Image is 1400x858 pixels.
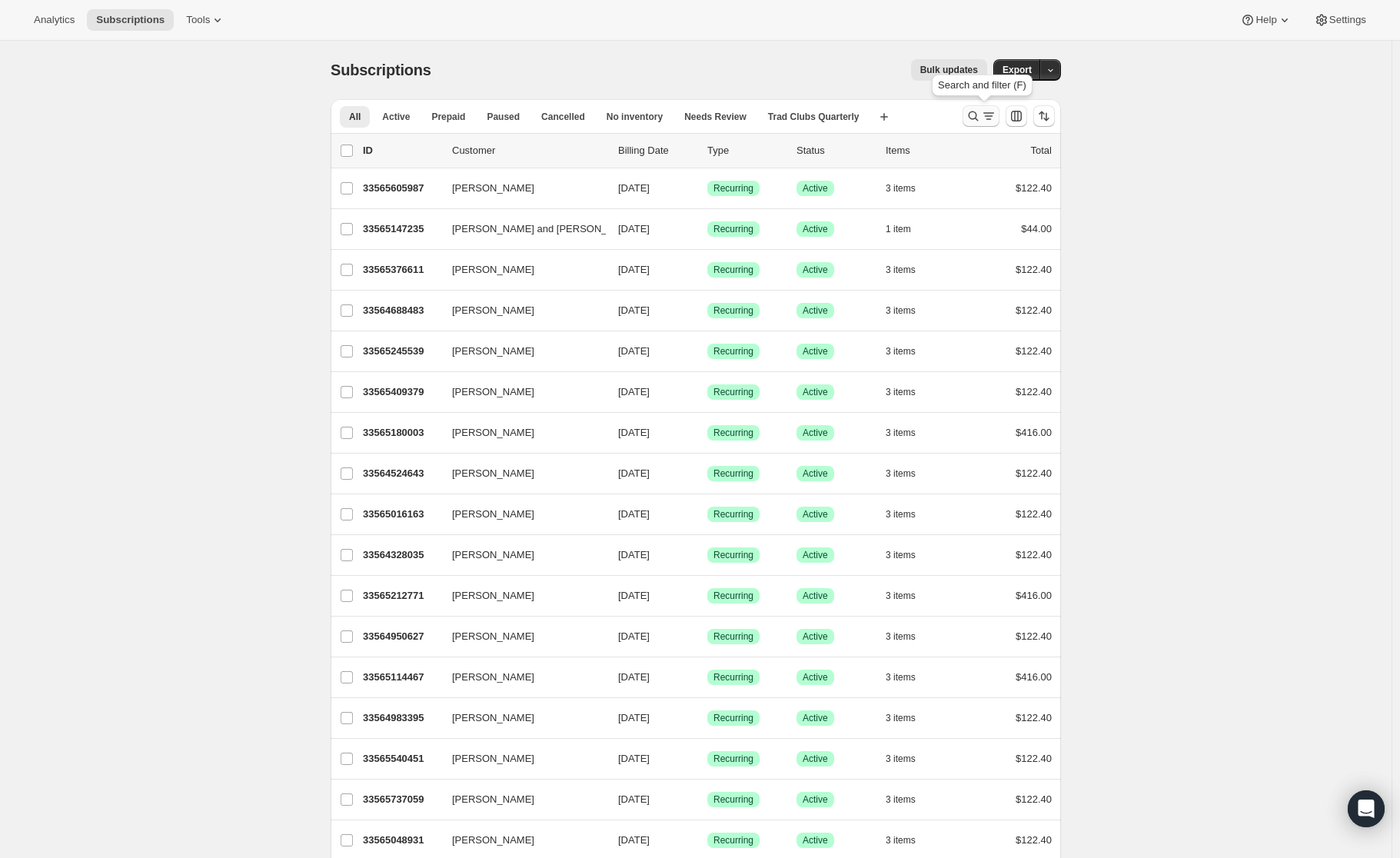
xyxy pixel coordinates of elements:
span: $122.40 [1016,467,1052,479]
span: Active [803,549,828,561]
span: 3 items [886,630,916,643]
span: [DATE] [618,671,650,683]
div: 33564983395[PERSON_NAME][DATE]SuccessRecurringSuccessActive3 items$122.40 [363,707,1052,729]
span: [DATE] [618,345,650,357]
button: [PERSON_NAME] [443,706,597,730]
p: 33565114467 [363,670,440,685]
span: [PERSON_NAME] [452,792,534,807]
span: [PERSON_NAME] [452,588,534,604]
button: [PERSON_NAME] [443,421,597,445]
span: Recurring [713,386,753,398]
p: 33565016163 [363,507,440,522]
button: [PERSON_NAME] [443,461,597,486]
span: Recurring [713,223,753,235]
span: 3 items [886,304,916,317]
button: Customize table column order and visibility [1006,105,1027,127]
button: [PERSON_NAME] [443,258,597,282]
span: [PERSON_NAME] [452,670,534,685]
button: [PERSON_NAME] [443,543,597,567]
div: 33565376611[PERSON_NAME][DATE]SuccessRecurringSuccessActive3 items$122.40 [363,259,1052,281]
span: [PERSON_NAME] [452,262,534,278]
button: Export [993,59,1041,81]
span: [PERSON_NAME] [452,303,534,318]
span: Cancelled [541,111,585,123]
div: 33564524643[PERSON_NAME][DATE]SuccessRecurringSuccessActive3 items$122.40 [363,463,1052,484]
p: Customer [452,143,606,158]
span: [PERSON_NAME] [452,384,534,400]
span: Active [803,427,828,439]
span: Active [803,590,828,602]
span: 3 items [886,590,916,602]
span: 3 items [886,834,916,846]
span: 3 items [886,264,916,276]
span: Recurring [713,793,753,806]
div: IDCustomerBilling DateTypeStatusItemsTotal [363,143,1052,158]
button: 3 items [886,463,933,484]
span: [PERSON_NAME] [452,466,534,481]
span: [PERSON_NAME] [452,833,534,848]
button: 3 items [886,626,933,647]
span: Active [803,386,828,398]
span: [DATE] [618,712,650,723]
span: [PERSON_NAME] [452,710,534,726]
span: [DATE] [618,630,650,642]
span: Active [803,712,828,724]
span: Recurring [713,345,753,357]
p: 33565180003 [363,425,440,441]
span: [PERSON_NAME] [452,751,534,767]
span: Recurring [713,712,753,724]
p: 33565540451 [363,751,440,767]
button: 3 items [886,259,933,281]
button: [PERSON_NAME] [443,584,597,608]
button: 3 items [886,341,933,362]
span: $122.40 [1016,753,1052,764]
button: Sort the results [1033,105,1055,127]
button: Subscriptions [87,9,174,31]
button: Settings [1305,9,1375,31]
span: [DATE] [618,793,650,805]
span: Help [1255,14,1276,26]
p: Total [1031,143,1052,158]
span: Active [803,223,828,235]
button: 3 items [886,381,933,403]
button: [PERSON_NAME] [443,298,597,323]
span: 3 items [886,753,916,765]
p: 33565147235 [363,221,440,237]
span: Active [803,834,828,846]
span: Active [803,467,828,480]
button: 3 items [886,667,933,688]
p: 33565245539 [363,344,440,359]
div: 33565180003[PERSON_NAME][DATE]SuccessRecurringSuccessActive3 items$416.00 [363,422,1052,444]
div: 33565409379[PERSON_NAME][DATE]SuccessRecurringSuccessActive3 items$122.40 [363,381,1052,403]
button: [PERSON_NAME] and [PERSON_NAME] [443,217,597,241]
span: $122.40 [1016,264,1052,275]
button: 3 items [886,504,933,525]
span: [PERSON_NAME] [452,181,534,196]
span: $122.40 [1016,793,1052,805]
span: All [349,111,361,123]
button: 3 items [886,830,933,851]
span: [PERSON_NAME] [452,547,534,563]
span: [DATE] [618,590,650,601]
span: [DATE] [618,223,650,234]
div: 33565147235[PERSON_NAME] and [PERSON_NAME][DATE]SuccessRecurringSuccessActive1 item$44.00 [363,218,1052,240]
div: 33565540451[PERSON_NAME][DATE]SuccessRecurringSuccessActive3 items$122.40 [363,748,1052,770]
div: Open Intercom Messenger [1348,790,1385,827]
span: Active [382,111,410,123]
button: Bulk updates [911,59,987,81]
span: $122.40 [1016,182,1052,194]
span: Recurring [713,630,753,643]
button: Analytics [25,9,84,31]
span: [DATE] [618,386,650,397]
button: Create new view [872,106,896,128]
span: $122.40 [1016,630,1052,642]
span: [DATE] [618,182,650,194]
span: 3 items [886,671,916,683]
button: 3 items [886,789,933,810]
span: Recurring [713,182,753,195]
span: [PERSON_NAME] [452,507,534,522]
button: [PERSON_NAME] [443,176,597,201]
p: Billing Date [618,143,695,158]
span: $416.00 [1016,590,1052,601]
span: $122.40 [1016,508,1052,520]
